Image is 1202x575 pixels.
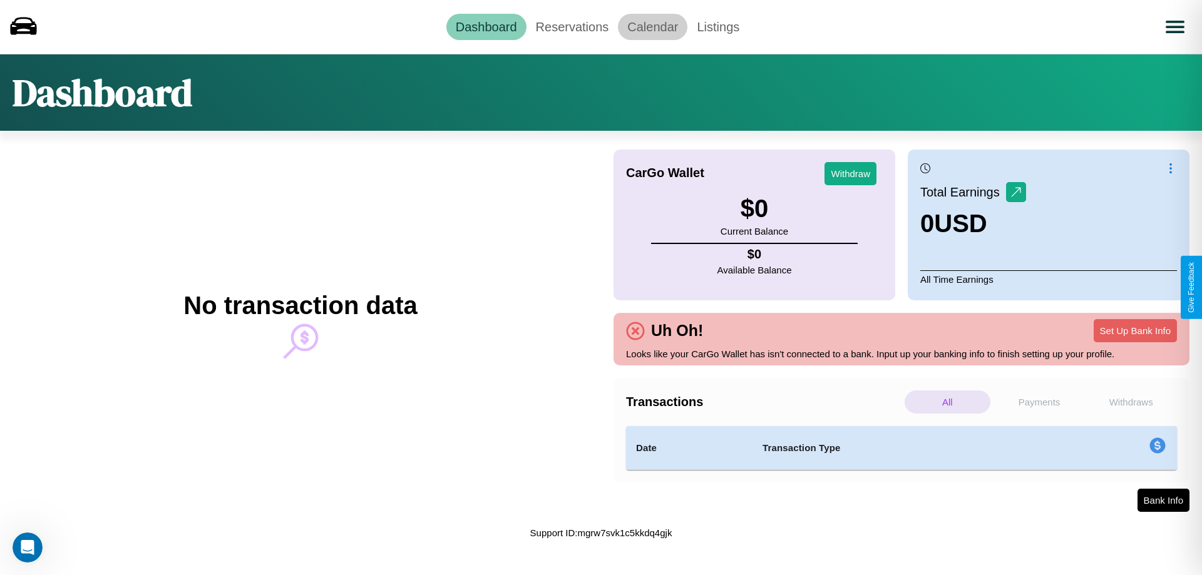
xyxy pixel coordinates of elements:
p: Payments [997,390,1082,414]
h4: CarGo Wallet [626,166,704,180]
iframe: Intercom live chat [13,532,43,562]
a: Listings [687,14,749,40]
p: All Time Earnings [920,270,1177,288]
h1: Dashboard [13,67,192,118]
a: Dashboard [446,14,527,40]
p: Available Balance [717,262,792,278]
h4: Transaction Type [763,440,1047,455]
p: All [905,390,990,414]
h4: Uh Oh! [645,322,709,340]
a: Reservations [527,14,619,40]
p: Withdraws [1088,390,1174,414]
button: Withdraw [824,162,876,185]
div: Give Feedback [1187,262,1196,313]
h4: Transactions [626,395,902,409]
p: Support ID: mgrw7svk1c5kkdq4gjk [530,524,672,541]
h4: Date [636,440,742,455]
h2: No transaction data [183,292,417,320]
h3: 0 USD [920,210,1026,238]
p: Looks like your CarGo Wallet has isn't connected to a bank. Input up your banking info to finish ... [626,345,1177,362]
h4: $ 0 [717,247,792,262]
h3: $ 0 [721,195,788,223]
button: Bank Info [1138,489,1189,512]
p: Total Earnings [920,181,1006,203]
table: simple table [626,426,1177,470]
a: Calendar [618,14,687,40]
button: Set Up Bank Info [1094,319,1177,342]
p: Current Balance [721,223,788,240]
button: Open menu [1158,9,1193,44]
